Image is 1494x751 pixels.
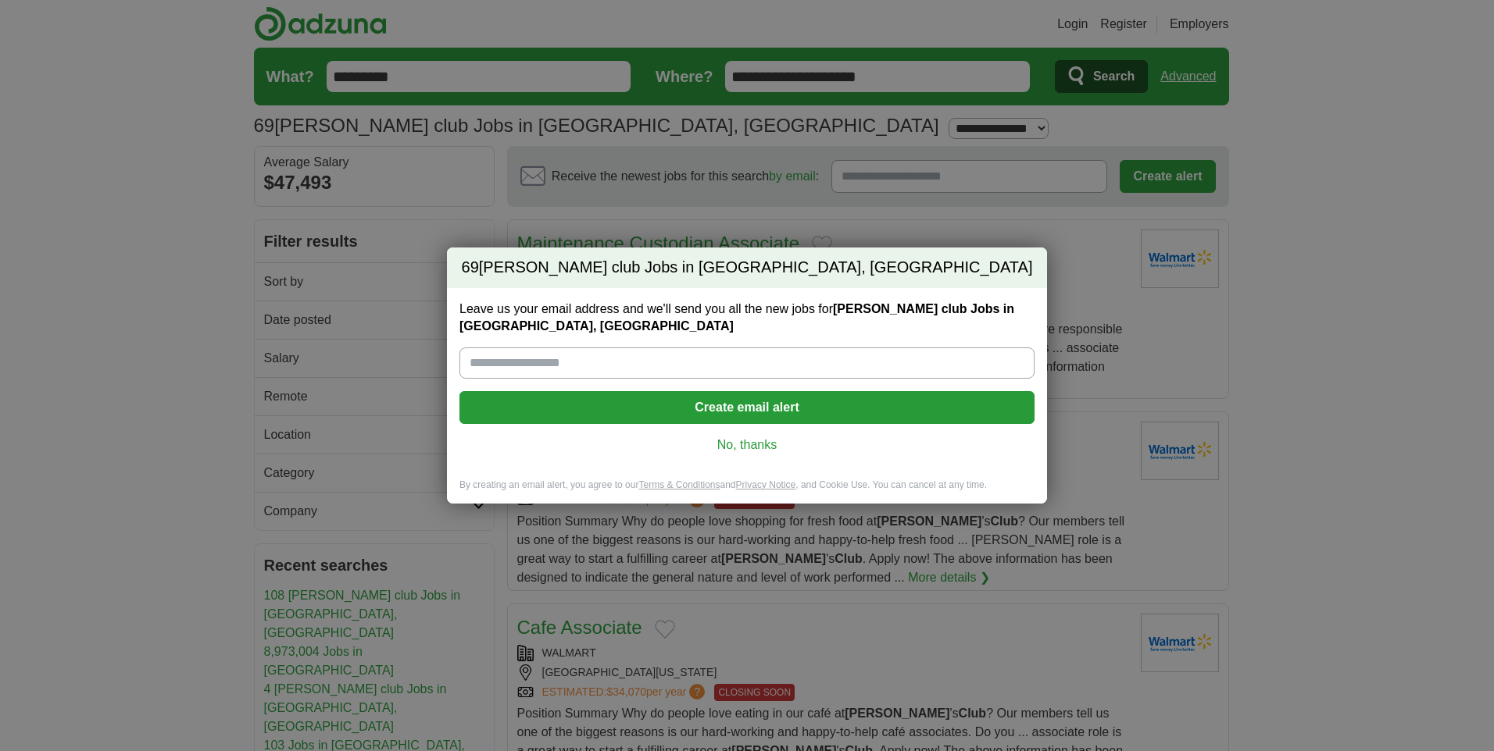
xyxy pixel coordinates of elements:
h2: [PERSON_NAME] club Jobs in [GEOGRAPHIC_DATA], [GEOGRAPHIC_DATA] [447,247,1047,288]
a: Privacy Notice [736,479,796,490]
strong: [PERSON_NAME] club Jobs in [GEOGRAPHIC_DATA], [GEOGRAPHIC_DATA] [459,302,1014,333]
label: Leave us your email address and we'll send you all the new jobs for [459,301,1035,335]
span: 69 [462,257,479,279]
a: No, thanks [472,436,1022,454]
button: Create email alert [459,391,1035,424]
a: Terms & Conditions [638,479,720,490]
div: By creating an email alert, you agree to our and , and Cookie Use. You can cancel at any time. [447,479,1047,504]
